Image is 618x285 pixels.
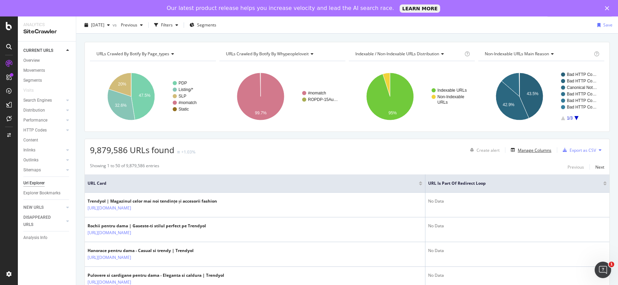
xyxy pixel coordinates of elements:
div: NEW URLS [23,204,44,211]
a: Content [23,137,71,144]
button: Save [595,20,613,31]
button: Create alert [467,145,500,156]
div: Inlinks [23,147,35,154]
text: Bad HTTP Co… [567,98,596,103]
span: Indexable / Non-Indexable URLs distribution [355,51,439,57]
span: 2025 Aug. 25th [91,22,104,28]
span: URLs Crawled By Botify By page_types [96,51,169,57]
div: Segments [23,77,42,84]
a: NEW URLS [23,204,64,211]
a: Distribution [23,107,64,114]
div: Outlinks [23,157,38,164]
img: Equal [177,151,180,153]
div: Export as CSV [570,147,596,153]
svg: A chart. [219,67,345,126]
text: Static [179,107,189,112]
a: Segments [23,77,71,84]
iframe: Intercom live chat [595,262,611,278]
span: Segments [197,22,216,28]
button: Next [595,163,604,171]
div: Rochii pentru dama | Gaseste-ti stilul perfect pe Trendyol [88,223,206,229]
div: Manage Columns [518,147,551,153]
div: Pulovere si cardigane pentru dama - Eleganta si caldura | Trendyol [88,272,224,278]
a: Outlinks [23,157,64,164]
button: Previous [118,20,146,31]
text: Canonical Not… [567,85,597,90]
div: Our latest product release helps you increase velocity and lead the AI search race. [167,5,394,12]
text: Bad HTTP Co… [567,72,596,77]
span: URLs Crawled By Botify By whypeopleloveit [226,51,309,57]
text: 1/3 [567,116,573,121]
a: Performance [23,117,64,124]
a: DISAPPEARED URLS [23,214,64,228]
h4: Indexable / Non-Indexable URLs Distribution [354,48,463,59]
text: PDP [179,81,187,85]
span: URL is Part of Redirect Loop [428,180,593,186]
div: Create alert [477,147,500,153]
span: 9,879,586 URLs found [90,144,174,156]
a: HTTP Codes [23,127,64,134]
button: Export as CSV [560,145,596,156]
div: HTTP Codes [23,127,47,134]
h4: Non-Indexable URLs Main Reason [483,48,593,59]
div: Explorer Bookmarks [23,190,60,197]
div: Sitemaps [23,167,41,174]
span: Previous [118,22,137,28]
div: SiteCrawler [23,28,70,36]
text: 99.7% [255,111,267,115]
text: #nomatch [308,91,326,95]
text: Bad HTTP Co… [567,105,596,110]
div: Analytics [23,22,70,28]
a: [URL][DOMAIN_NAME] [88,205,131,212]
text: 43.5% [527,91,538,96]
text: 42.9% [503,102,514,107]
div: No Data [428,198,607,204]
div: Close [605,6,612,10]
text: SLP [179,94,186,99]
span: URL Card [88,180,417,186]
text: 32.6% [115,103,127,108]
div: A chart. [478,67,604,126]
div: No Data [428,223,607,229]
div: Visits [23,87,34,94]
text: #nomatch [179,100,197,105]
text: 95% [388,111,397,115]
div: Filters [161,22,173,28]
a: Visits [23,87,41,94]
button: Segments [187,20,219,31]
div: Analysis Info [23,234,47,241]
text: Bad HTTP Co… [567,79,596,83]
div: Trendyol | Magazinul celor mai noi tendințe și accesorii fashion [88,198,217,204]
div: +1.03% [181,149,195,155]
button: [DATE] [82,20,113,31]
div: Hanorace pentru dama - Casual si trendy | Trendyol [88,248,194,254]
div: CURRENT URLS [23,47,53,54]
a: Overview [23,57,71,64]
div: Save [603,22,613,28]
text: ROPDP-15Au… [308,97,338,102]
text: 47.5% [139,93,150,98]
h4: URLs Crawled By Botify By whypeopleloveit [225,48,339,59]
span: 1 [609,262,614,267]
div: DISAPPEARED URLS [23,214,58,228]
a: [URL][DOMAIN_NAME] [88,254,131,261]
a: LEARN MORE [400,4,440,13]
span: Non-Indexable URLs Main Reason [485,51,549,57]
a: Inlinks [23,147,64,154]
text: Bad HTTP Co… [567,92,596,96]
div: Performance [23,117,47,124]
text: Indexable URLs [437,88,467,93]
svg: A chart. [90,67,216,126]
div: Url Explorer [23,180,45,187]
text: URLs [437,100,448,105]
text: Listing/* [179,87,193,92]
button: Previous [568,163,584,171]
div: Content [23,137,38,144]
button: Filters [151,20,181,31]
svg: A chart. [349,67,475,126]
span: vs [113,22,118,28]
a: Explorer Bookmarks [23,190,71,197]
div: Previous [568,164,584,170]
div: Search Engines [23,97,52,104]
